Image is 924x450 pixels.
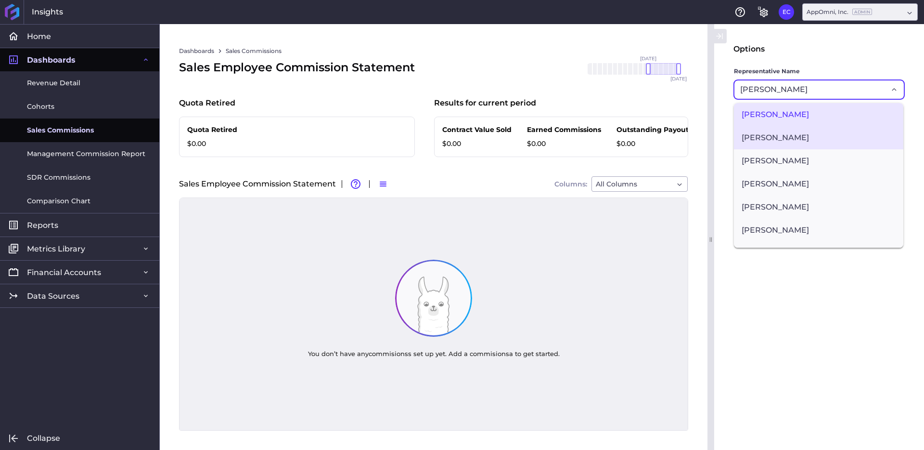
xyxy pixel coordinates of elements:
span: Home [27,31,51,41]
div: Dropdown select [734,80,904,99]
span: Collapse [27,433,60,443]
span: [PERSON_NAME] [740,84,808,95]
p: $0.00 [527,139,601,149]
p: $0.00 [616,139,689,149]
span: Sales Rep E-mail [548,203,606,212]
span: Sales Commissions [27,125,94,135]
span: Ian Braddish [734,242,903,265]
a: Sales Commissions [226,47,282,55]
span: Financial Accounts [27,267,101,278]
p: Quota Retired [187,125,250,135]
div: Sales Employee Commission Statement [179,59,415,76]
span: Brian Botchway [734,219,903,242]
a: Dashboards [179,47,214,55]
p: Results for current period [434,97,536,109]
button: User Menu [779,4,794,20]
div: Sales Employee Commission Statement [179,176,688,192]
div: Dropdown select [802,3,918,21]
span: All Columns [596,178,637,190]
button: General Settings [756,4,771,20]
p: Contract Value Sold [442,125,512,135]
span: Management Commission Report [27,149,145,159]
span: Columns: [554,181,587,187]
span: Cohorts [27,102,54,112]
span: Metrics Library [27,244,85,254]
span: Payout Month [308,203,358,212]
span: Earned Month [187,203,238,212]
div: Options [733,43,765,55]
p: Quota Retired [179,97,235,109]
span: Revenue Detail [27,78,80,88]
span: Clint Baker [734,172,903,196]
p: $0.00 [187,139,250,149]
span: Nick Ascencio [734,149,903,172]
div: AppOmni, Inc. [807,8,872,16]
span: Comparison Chart [27,196,90,206]
span: [DATE] [640,56,656,61]
span: SDR Commissions [27,172,90,183]
span: James Alston [734,126,903,149]
div: Dropdown select [591,176,688,192]
span: Customer [668,203,703,212]
span: [DATE] [670,77,687,81]
span: Commission Event [428,203,493,212]
span: Data Sources [27,291,79,301]
p: Outstanding Payout [616,125,689,135]
span: Dirk Beste [734,196,903,219]
div: You don’t have any commisions s set up yet. Add a commisions a to get started. [296,338,571,369]
ins: Admin [852,9,872,15]
span: Kevin Afshar [734,103,903,126]
span: Representative Name [734,66,800,76]
span: Reports [27,220,58,230]
p: Earned Commissions [527,125,601,135]
span: Dashboards [27,55,76,65]
p: $0.00 [442,139,512,149]
button: Help [732,4,748,20]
